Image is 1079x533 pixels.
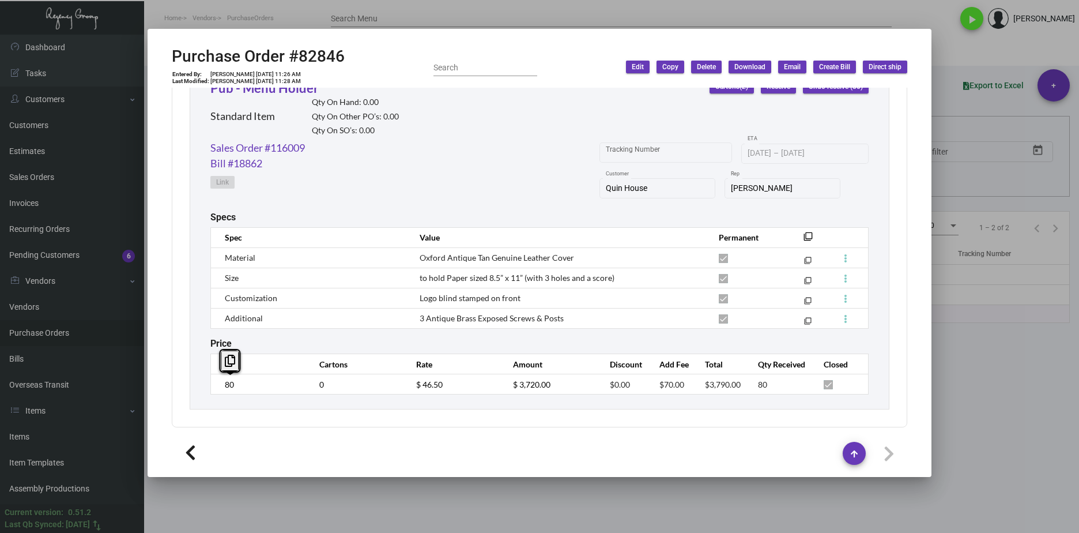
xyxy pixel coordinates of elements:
[211,227,408,247] th: Spec
[778,61,806,73] button: Email
[211,354,308,374] th: Qty
[420,253,574,262] span: Oxford Antique Tan Genuine Leather Cover
[774,149,779,158] span: –
[809,82,863,92] span: Undo receive (80)
[312,126,399,136] h2: Qty On SO’s: 0.00
[710,81,754,93] button: Cartons(2)
[68,506,91,519] div: 0.51.2
[308,354,405,374] th: Cartons
[746,354,812,374] th: Qty Received
[225,313,263,323] span: Additional
[216,178,229,187] span: Link
[729,61,771,73] button: Download
[784,62,801,72] span: Email
[693,354,746,374] th: Total
[210,176,235,189] button: Link
[804,279,812,287] mat-icon: filter_none
[819,62,850,72] span: Create Bill
[172,71,210,78] td: Entered By:
[172,78,210,85] td: Last Modified:
[405,354,501,374] th: Rate
[707,227,786,247] th: Permanent
[734,62,765,72] span: Download
[225,293,277,303] span: Customization
[812,354,868,374] th: Closed
[312,112,399,122] h2: Qty On Other PO’s: 0.00
[610,380,630,389] span: $0.00
[648,354,694,374] th: Add Fee
[803,235,813,245] mat-icon: filter_none
[740,83,748,91] span: (2)
[210,80,319,96] a: Pub - Menu Holder
[813,61,856,73] button: Create Bill
[748,149,771,158] input: Start date
[767,82,790,92] span: Receive
[210,140,305,156] a: Sales Order #116009
[420,273,614,283] span: to hold Paper sized 8.5” x 11” (with 3 holes and a score)
[210,338,232,349] h2: Price
[312,97,399,107] h2: Qty On Hand: 0.00
[761,81,796,93] button: Receive
[408,227,707,247] th: Value
[501,354,598,374] th: Amount
[210,78,301,85] td: [PERSON_NAME] [DATE] 11:28 AM
[657,61,684,73] button: Copy
[632,62,644,72] span: Edit
[705,380,741,389] span: $3,790.00
[225,253,255,262] span: Material
[781,149,836,158] input: End date
[210,110,275,123] h2: Standard Item
[691,61,722,73] button: Delete
[225,355,235,367] i: Copy
[803,81,869,93] button: Undo receive (80)
[420,293,520,303] span: Logo blind stamped on front
[715,82,748,92] span: Cartons
[869,62,901,72] span: Direct ship
[758,380,767,389] span: 80
[662,62,678,72] span: Copy
[210,212,236,223] h2: Specs
[626,61,650,73] button: Edit
[804,320,812,327] mat-icon: filter_none
[5,519,90,531] div: Last Qb Synced: [DATE]
[863,61,907,73] button: Direct ship
[659,380,684,389] span: $70.00
[804,259,812,266] mat-icon: filter_none
[172,47,345,66] h2: Purchase Order #82846
[697,62,716,72] span: Delete
[804,299,812,307] mat-icon: filter_none
[225,273,239,283] span: Size
[598,354,647,374] th: Discount
[420,313,564,323] span: 3 Antique Brass Exposed Screws & Posts
[210,71,301,78] td: [PERSON_NAME] [DATE] 11:26 AM
[210,156,262,171] a: Bill #18862
[5,506,63,519] div: Current version:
